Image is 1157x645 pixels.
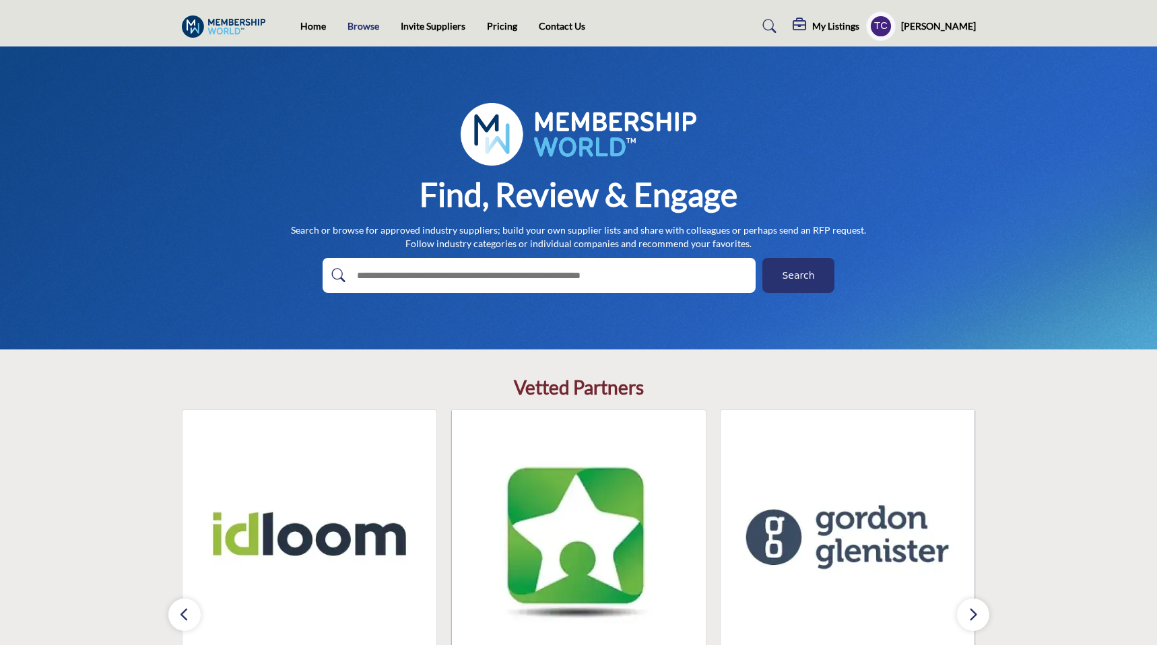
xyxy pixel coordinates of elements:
h1: Find, Review & Engage [420,174,737,215]
a: Invite Suppliers [401,20,465,32]
img: image [461,103,696,166]
a: Pricing [487,20,517,32]
div: My Listings [793,18,859,34]
a: Browse [348,20,379,32]
a: Contact Us [539,20,585,32]
button: Show hide supplier dropdown [866,11,896,41]
span: Search [782,269,814,283]
a: Search [750,15,785,37]
img: Site Logo [182,15,273,38]
p: Search or browse for approved industry suppliers; build your own supplier lists and share with co... [291,224,866,250]
a: Home [300,20,326,32]
h2: Vetted Partners [514,376,644,399]
h5: My Listings [812,20,859,32]
button: Search [762,258,834,293]
h5: [PERSON_NAME] [901,20,976,33]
